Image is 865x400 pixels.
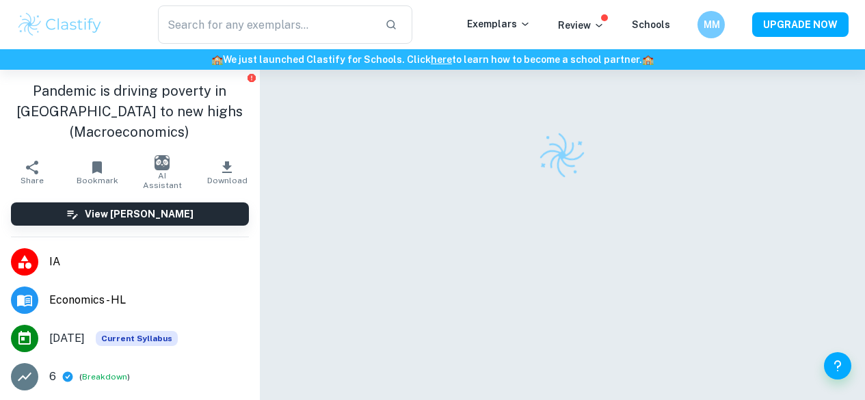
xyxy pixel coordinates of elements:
span: Share [21,176,44,185]
h6: MM [704,17,719,32]
p: 6 [49,369,56,385]
p: Exemplars [467,16,531,31]
button: Breakdown [82,371,127,383]
span: IA [49,254,249,270]
img: Clastify logo [16,11,103,38]
p: Review [558,18,604,33]
button: View [PERSON_NAME] [11,202,249,226]
div: This exemplar is based on the current syllabus. Feel free to refer to it for inspiration/ideas wh... [96,331,178,346]
span: 🏫 [642,54,654,65]
a: here [431,54,452,65]
h6: View [PERSON_NAME] [85,206,194,222]
span: Current Syllabus [96,331,178,346]
button: Download [195,153,260,191]
button: Bookmark [65,153,130,191]
span: Economics - HL [49,292,249,308]
button: AI Assistant [130,153,195,191]
span: 🏫 [211,54,223,65]
img: Clastify logo [535,128,590,183]
span: ( ) [79,371,130,384]
button: Report issue [247,72,257,83]
button: MM [697,11,725,38]
span: AI Assistant [138,171,187,190]
span: Download [207,176,248,185]
span: Bookmark [77,176,118,185]
a: Schools [632,19,670,30]
img: AI Assistant [155,155,170,170]
input: Search for any exemplars... [158,5,374,44]
h6: We just launched Clastify for Schools. Click to learn how to become a school partner. [3,52,862,67]
button: Help and Feedback [824,352,851,379]
button: UPGRADE NOW [752,12,849,37]
h1: Pandemic is driving poverty in [GEOGRAPHIC_DATA] to new highs (Macroeconomics) [11,81,249,142]
span: [DATE] [49,330,85,347]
